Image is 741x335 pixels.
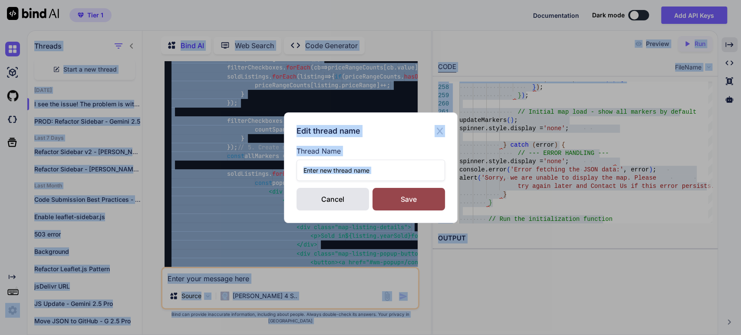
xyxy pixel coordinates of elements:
img: close [435,125,445,137]
label: Thread Name [296,146,445,156]
input: Enter new thread name [296,160,445,181]
div: Cancel [296,188,369,210]
div: Save [372,188,445,210]
h3: Edit thread name [296,125,360,137]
